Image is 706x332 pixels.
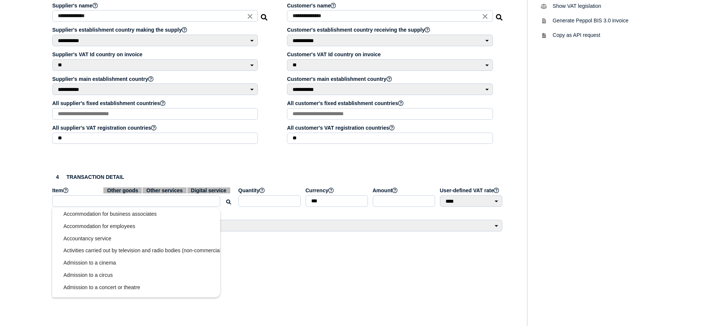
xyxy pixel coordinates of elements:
[45,164,511,244] section: Define the item, and answer additional questions
[58,246,214,254] a: Activities carried out by television and radio bodies (non-commercial)
[58,222,214,230] a: Accommodation for employees
[58,259,214,267] a: Admission to a cinema
[58,271,214,279] a: Admission to a circus
[58,295,214,304] a: Admission to a sporting event
[58,283,214,291] a: Admission to a concert or theatre
[58,210,214,218] a: Accommodation for business associates
[58,234,214,243] a: Accountancy service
